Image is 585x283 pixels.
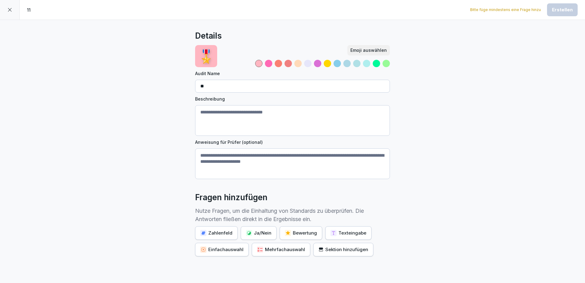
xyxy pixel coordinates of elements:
button: Zahlenfeld [195,226,238,240]
div: Texteingabe [330,230,366,236]
div: Einfachauswahl [200,246,243,253]
button: Einfachauswahl [195,243,249,256]
label: Beschreibung [195,96,390,102]
h2: Details [195,30,222,42]
button: Texteingabe [325,226,372,240]
label: Anweisung für Prüfer (optional) [195,139,390,145]
button: Sektion hinzufügen [313,243,373,256]
button: Emoji auswählen [347,45,390,55]
div: Zahlenfeld [200,230,232,236]
p: 11 [27,7,31,13]
button: Erstellen [547,3,578,16]
p: Nutze Fragen, um die Einhaltung von Standards zu überprüfen. Die Antworten fließen direkt in die ... [195,207,390,223]
label: Audit Name [195,70,390,77]
p: Bitte füge mindestens eine Frage hinzu [470,7,541,13]
p: 🎖️ [198,47,214,66]
button: Bewertung [280,226,322,240]
h2: Fragen hinzufügen [195,191,267,204]
div: Emoji auswählen [350,47,387,54]
div: Bewertung [285,230,317,236]
button: Mehrfachauswahl [252,243,310,256]
div: Sektion hinzufügen [319,246,368,253]
div: Ja/Nein [246,230,271,236]
div: Erstellen [552,6,573,13]
div: Mehrfachauswahl [257,246,305,253]
button: Ja/Nein [241,226,277,240]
